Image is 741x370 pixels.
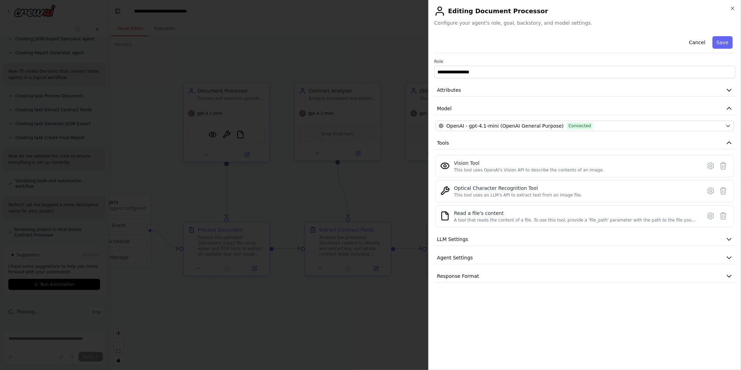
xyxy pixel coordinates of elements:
span: Attributes [437,87,461,94]
div: Vision Tool [454,160,604,167]
button: Tools [434,137,735,150]
img: FileReadTool [440,211,450,221]
button: Delete tool [717,185,730,197]
div: Read a file's content [454,210,698,217]
button: Configure tool [705,185,717,197]
img: VisionTool [440,161,450,171]
button: Model [434,102,735,115]
button: LLM Settings [434,233,735,246]
button: Cancel [685,36,709,49]
span: Model [437,105,452,112]
button: Agent Settings [434,251,735,264]
div: This tool uses an LLM's API to extract text from an image file. [454,192,582,198]
span: Tools [437,139,449,146]
button: Response Format [434,270,735,283]
span: Connected [567,122,593,129]
div: A tool that reads the content of a file. To use this tool, provide a 'file_path' parameter with t... [454,217,698,223]
button: Delete tool [717,210,730,222]
button: Save [713,36,733,49]
button: Configure tool [705,210,717,222]
h2: Editing Document Processor [434,6,735,17]
span: OpenAI - gpt-4.1-mini (OpenAI General Purpose) [446,122,564,129]
span: Agent Settings [437,254,473,261]
span: Response Format [437,273,479,280]
button: Configure tool [705,160,717,172]
button: Attributes [434,84,735,97]
div: This tool uses OpenAI's Vision API to describe the contents of an image. [454,167,604,173]
button: Delete tool [717,160,730,172]
div: Optical Character Recognition Tool [454,185,582,192]
button: OpenAI - gpt-4.1-mini (OpenAI General Purpose)Connected [436,121,734,131]
span: LLM Settings [437,236,468,243]
img: OCRTool [440,186,450,196]
span: Configure your agent's role, goal, backstory, and model settings. [434,19,735,26]
label: Role [434,59,735,64]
